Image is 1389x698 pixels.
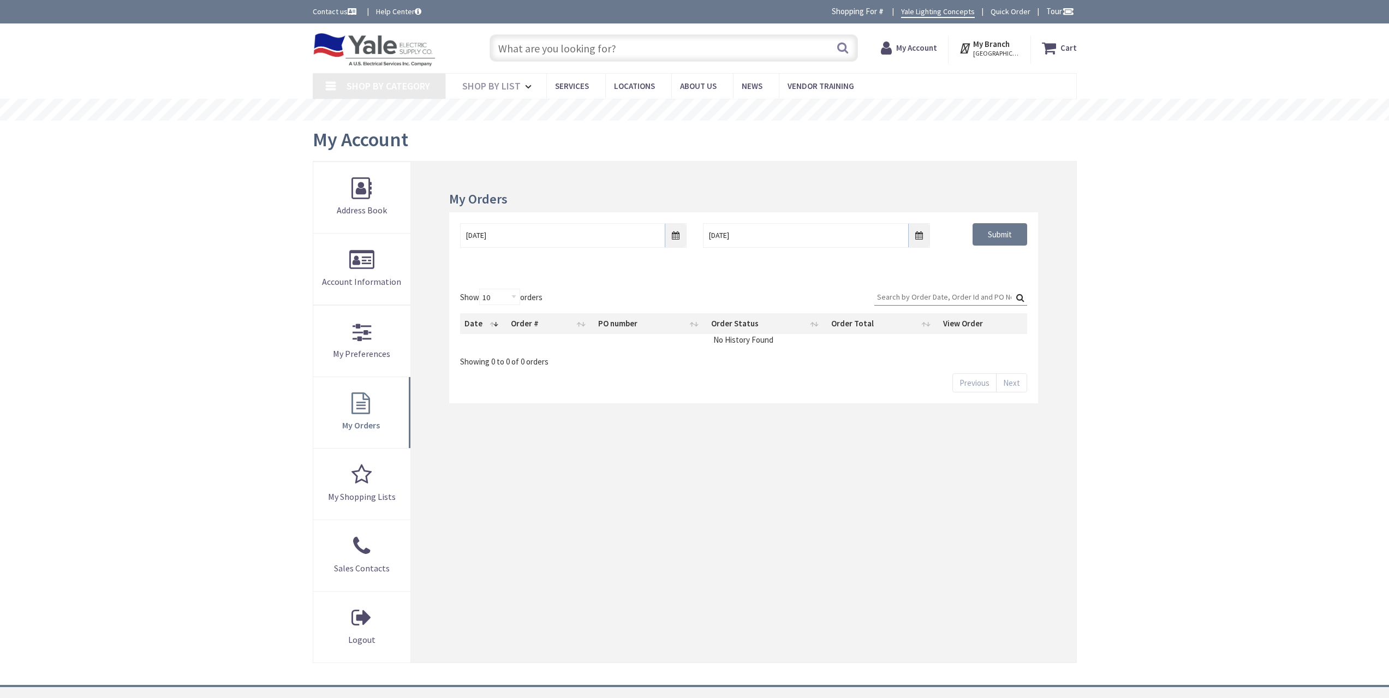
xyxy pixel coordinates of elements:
[1060,38,1077,58] strong: Cart
[881,38,937,58] a: My Account
[896,43,937,53] strong: My Account
[952,373,997,392] a: Previous
[614,81,655,91] span: Locations
[313,449,411,520] a: My Shopping Lists
[901,6,975,18] a: Yale Lighting Concepts
[376,6,421,17] a: Help Center
[479,289,520,305] select: Showorders
[313,592,411,663] a: Logout
[347,80,430,92] span: Shop By Category
[555,81,589,91] span: Services
[707,313,827,334] th: Order Status: activate to sort column ascending
[506,313,594,334] th: Order #: activate to sort column ascending
[973,39,1010,49] strong: My Branch
[973,223,1027,246] input: Submit
[939,313,1027,334] th: View Order
[328,491,396,502] span: My Shopping Lists
[991,6,1030,17] a: Quick Order
[313,234,411,305] a: Account Information
[874,289,1027,306] label: Search:
[1042,38,1077,58] a: Cart
[973,49,1020,58] span: [GEOGRAPHIC_DATA], [GEOGRAPHIC_DATA]
[348,634,375,645] span: Logout
[462,80,521,92] span: Shop By List
[879,6,884,16] strong: #
[460,349,1027,367] div: Showing 0 to 0 of 0 orders
[827,313,939,334] th: Order Total: activate to sort column ascending
[313,520,411,591] a: Sales Contacts
[460,334,1027,345] td: No History Found
[342,420,380,431] span: My Orders
[334,563,390,574] span: Sales Contacts
[313,162,411,233] a: Address Book
[1046,6,1074,16] span: Tour
[996,373,1027,392] a: Next
[490,34,858,62] input: What are you looking for?
[313,306,411,377] a: My Preferences
[832,6,877,16] span: Shopping For
[788,81,854,91] span: Vendor Training
[313,127,408,152] span: My Account
[333,348,390,359] span: My Preferences
[313,6,359,17] a: Contact us
[959,38,1020,58] div: My Branch [GEOGRAPHIC_DATA], [GEOGRAPHIC_DATA]
[680,81,717,91] span: About Us
[460,289,543,305] label: Show orders
[449,192,1038,206] h3: My Orders
[874,289,1027,305] input: Search:
[337,205,387,216] span: Address Book
[313,377,411,448] a: My Orders
[594,313,707,334] th: PO number: activate to sort column ascending
[742,81,762,91] span: News
[313,33,436,67] img: Yale Electric Supply Co.
[322,276,401,287] span: Account Information
[460,313,506,334] th: Date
